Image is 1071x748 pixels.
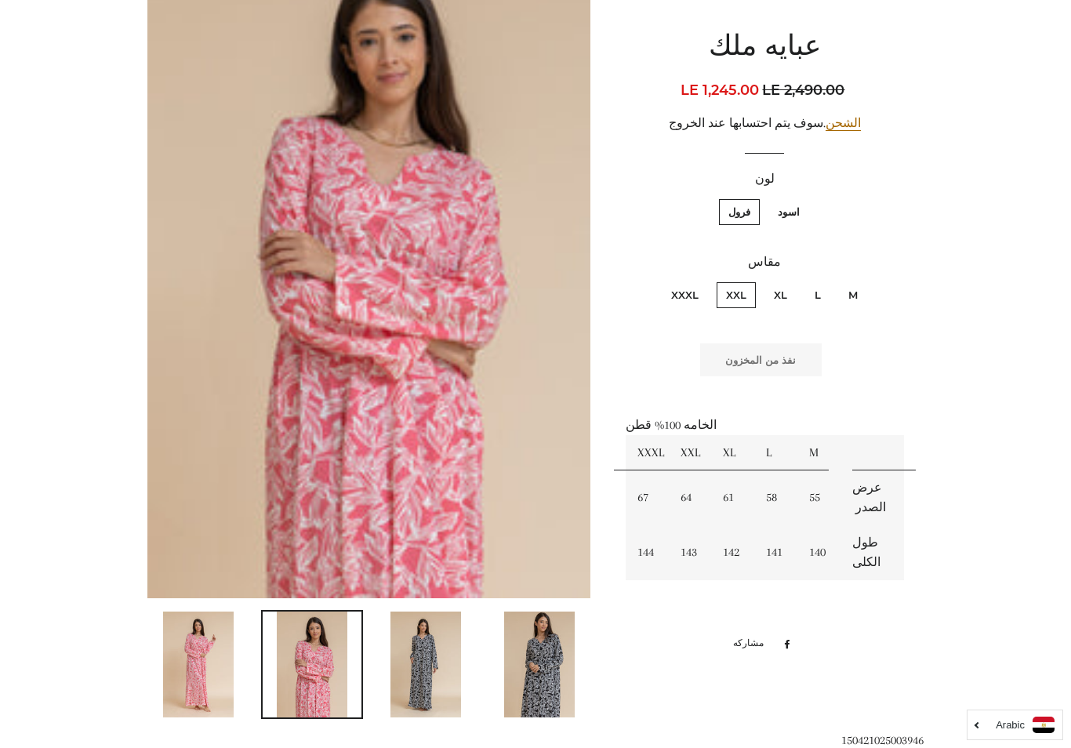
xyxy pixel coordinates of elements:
[662,282,708,308] label: XXXL
[975,717,1055,733] a: Arabic
[797,435,840,470] td: M
[762,79,848,101] span: LE 2,490.00
[277,612,347,717] img: تحميل الصورة في عارض المعرض ، عبايه ملك
[626,252,904,272] label: مقاس
[681,82,759,99] span: LE 1,245.00
[719,199,760,225] label: فرول
[840,525,904,580] td: طول الكلى
[700,343,822,376] button: نفذ من المخزون
[754,525,797,580] td: 141
[839,282,867,308] label: M
[669,525,712,580] td: 143
[626,114,904,133] div: .سوف يتم احتسابها عند الخروج
[390,612,461,717] img: تحميل الصورة في عارض المعرض ، عبايه ملك
[711,525,754,580] td: 142
[626,416,904,619] div: الخامه 100% قطن
[626,525,669,580] td: 144
[768,199,809,225] label: اسود
[504,612,575,717] img: تحميل الصورة في عارض المعرض ، عبايه ملك
[626,28,904,67] h1: عبايه ملك
[797,470,840,525] td: 55
[754,470,797,525] td: 58
[711,435,754,470] td: XL
[764,282,797,308] label: XL
[669,470,712,525] td: 64
[805,282,830,308] label: L
[840,470,904,525] td: عرض الصدر
[163,612,234,717] img: تحميل الصورة في عارض المعرض ، عبايه ملك
[717,282,756,308] label: XXL
[797,525,840,580] td: 140
[841,733,924,747] span: 150421025003946
[826,116,861,131] a: الشحن
[669,435,712,470] td: XXL
[996,720,1025,730] i: Arabic
[626,169,904,189] label: لون
[626,470,669,525] td: 67
[754,435,797,470] td: L
[711,470,754,525] td: 61
[725,354,796,366] span: نفذ من المخزون
[733,635,771,652] span: مشاركه
[626,435,669,470] td: XXXL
